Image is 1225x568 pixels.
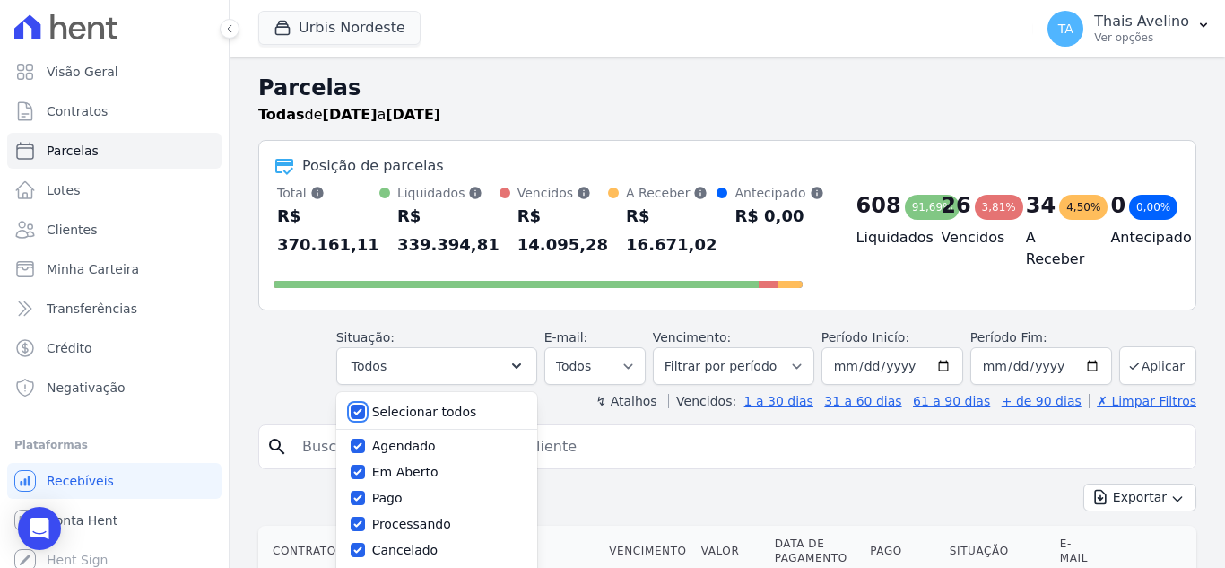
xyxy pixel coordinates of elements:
h4: Liquidados [856,227,913,249]
i: search [266,436,288,458]
label: ↯ Atalhos [595,394,656,408]
div: R$ 0,00 [734,202,823,231]
div: Total [277,184,379,202]
span: Minha Carteira [47,260,139,278]
span: TA [1058,22,1073,35]
span: Crédito [47,339,92,357]
label: Agendado [372,439,436,453]
div: 608 [856,191,901,220]
div: Liquidados [397,184,500,202]
a: + de 90 dias [1002,394,1082,408]
div: R$ 16.671,02 [626,202,717,259]
input: Buscar por nome do lote ou do cliente [291,429,1188,465]
a: Lotes [7,172,222,208]
div: 3,81% [975,195,1023,220]
div: R$ 370.161,11 [277,202,379,259]
span: Negativação [47,379,126,397]
button: Aplicar [1119,346,1196,385]
label: Período Inicío: [821,330,909,345]
span: Conta Hent [47,511,117,529]
div: Antecipado [734,184,823,202]
label: Situação: [336,330,395,345]
div: 0 [1110,191,1125,220]
h4: Antecipado [1110,227,1167,249]
div: Vencidos [517,184,608,202]
a: Negativação [7,370,222,406]
p: de a [258,104,440,126]
a: Conta Hent [7,502,222,538]
label: Período Fim: [970,328,1112,347]
div: Posição de parcelas [302,155,444,177]
span: Parcelas [47,142,99,160]
p: Ver opções [1094,31,1189,45]
a: Contratos [7,93,222,129]
div: 4,50% [1059,195,1108,220]
strong: [DATE] [323,106,378,123]
a: ✗ Limpar Filtros [1089,394,1196,408]
p: Thais Avelino [1094,13,1189,31]
label: Selecionar todos [372,405,477,419]
a: Crédito [7,330,222,366]
span: Clientes [47,221,97,239]
label: Vencidos: [668,394,736,408]
label: Pago [372,491,403,505]
button: Todos [336,347,537,385]
h4: A Receber [1026,227,1082,270]
div: 26 [941,191,970,220]
strong: [DATE] [386,106,440,123]
a: Visão Geral [7,54,222,90]
a: Clientes [7,212,222,248]
h2: Parcelas [258,72,1196,104]
a: Transferências [7,291,222,327]
span: Transferências [47,300,137,318]
button: TA Thais Avelino Ver opções [1033,4,1225,54]
label: E-mail: [544,330,588,345]
label: Processando [372,517,451,531]
div: Open Intercom Messenger [18,507,61,550]
a: Recebíveis [7,463,222,499]
span: Todos [352,355,387,377]
span: Visão Geral [47,63,118,81]
span: Contratos [47,102,108,120]
button: Exportar [1083,484,1196,511]
div: Plataformas [14,434,214,456]
span: Recebíveis [47,472,114,490]
div: 0,00% [1129,195,1177,220]
label: Em Aberto [372,465,439,479]
div: A Receber [626,184,717,202]
div: 91,69% [905,195,960,220]
button: Urbis Nordeste [258,11,421,45]
a: 61 a 90 dias [913,394,990,408]
a: 31 a 60 dias [824,394,901,408]
a: Minha Carteira [7,251,222,287]
a: Parcelas [7,133,222,169]
div: R$ 339.394,81 [397,202,500,259]
h4: Vencidos [941,227,997,249]
div: 34 [1026,191,1056,220]
label: Cancelado [372,543,438,557]
span: Lotes [47,181,81,199]
label: Vencimento: [653,330,731,345]
a: 1 a 30 dias [744,394,813,408]
div: R$ 14.095,28 [517,202,608,259]
strong: Todas [258,106,305,123]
